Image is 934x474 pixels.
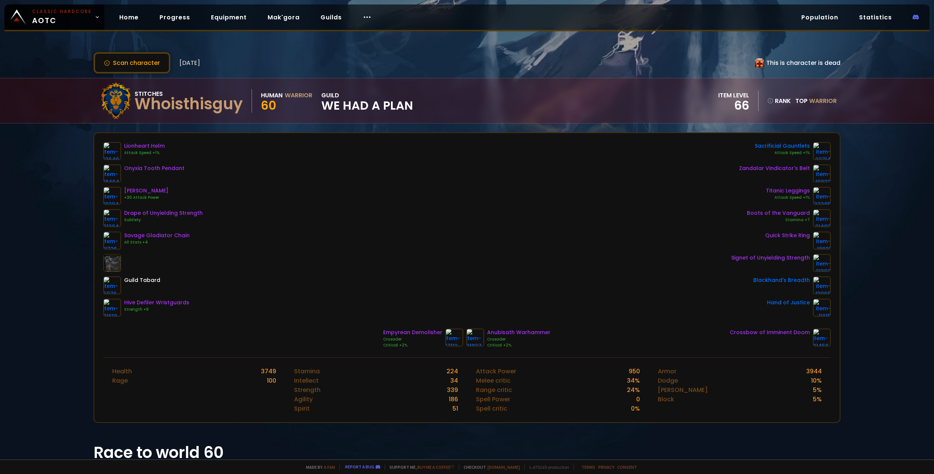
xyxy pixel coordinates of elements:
div: Crossbow of Imminent Doom [730,329,810,336]
div: Crusader [383,336,442,342]
a: Statistics [853,10,898,25]
div: Hive Defiler Wristguards [124,299,189,307]
button: Scan character [94,52,170,73]
img: item-21493 [813,209,831,227]
div: 24 % [627,385,640,395]
img: item-11726 [103,232,121,249]
div: 5 % [813,385,822,395]
img: item-17112 [445,329,463,346]
div: 100 [267,376,276,385]
div: All Stats +4 [124,239,190,245]
img: item-11815 [813,299,831,317]
div: Intellect [294,376,319,385]
div: 10 % [811,376,822,385]
div: Stamina +7 [747,217,810,223]
div: This is character is dead [755,58,840,68]
a: Home [113,10,145,25]
span: We Had a Plan [321,100,413,111]
div: Attack Power [476,367,516,376]
div: 5 % [813,395,822,404]
div: Signet of Unyielding Strength [731,254,810,262]
div: 3944 [806,367,822,376]
div: 0 [636,395,640,404]
a: a fan [324,464,335,470]
img: item-18404 [103,164,121,182]
div: Rage [112,376,128,385]
div: 0 % [631,404,640,413]
img: item-21394 [103,209,121,227]
div: 34 % [627,376,640,385]
a: Progress [154,10,196,25]
div: Armor [658,367,676,376]
div: Spirit [294,404,310,413]
a: [DOMAIN_NAME] [487,464,520,470]
h1: Race to world 60 [94,441,841,464]
span: Support me, [385,464,454,470]
div: Range critic [476,385,512,395]
img: item-19823 [813,164,831,182]
img: item-22714 [813,142,831,160]
img: item-18821 [813,232,831,249]
div: Crusader [487,336,550,342]
div: 186 [449,395,458,404]
div: 51 [452,404,458,413]
div: Titanic Leggings [766,187,810,195]
a: Population [795,10,844,25]
div: Zandalar Vindicator's Belt [739,164,810,172]
span: 60 [261,97,276,114]
a: Buy me a coffee [417,464,454,470]
div: 339 [447,385,458,395]
img: item-21393 [813,254,831,272]
div: Hand of Justice [767,299,810,307]
div: Strength [294,385,321,395]
div: Drape of Unyielding Strength [124,209,203,217]
div: 66 [718,100,749,111]
img: item-21459 [813,329,831,346]
img: item-21618 [103,299,121,317]
a: Equipment [205,10,253,25]
div: Onyxia Tooth Pendant [124,164,184,172]
img: item-12640 [103,142,121,160]
div: Health [112,367,132,376]
a: Mak'gora [262,10,306,25]
div: Strength +9 [124,307,189,313]
div: Melee critic [476,376,511,385]
img: item-21837 [466,329,484,346]
div: Savage Gladiator Chain [124,232,190,239]
div: Attack Speed +1% [124,150,165,156]
div: Stitches [135,89,243,98]
div: Dodge [658,376,678,385]
div: Guild Tabard [124,276,160,284]
div: Block [658,395,674,404]
div: 34 [450,376,458,385]
div: Spell critic [476,404,507,413]
span: v. d752d5 - production [524,464,569,470]
small: Classic Hardcore [32,8,92,15]
div: Agility [294,395,313,404]
div: Human [261,91,283,100]
div: 950 [629,367,640,376]
div: Top [795,96,837,106]
div: guild [321,91,413,111]
div: [PERSON_NAME] [124,187,168,195]
div: Empyrean Demolisher [383,329,442,336]
a: Consent [617,464,637,470]
span: Checkout [459,464,520,470]
span: Warrior [809,97,837,105]
a: Report a bug [345,464,374,470]
span: AOTC [32,8,92,26]
div: +30 Attack Power [124,195,168,201]
img: item-19394 [103,187,121,205]
div: 224 [447,367,458,376]
img: item-13965 [813,276,831,294]
div: Anubisath Warhammer [487,329,550,336]
div: Boots of the Vanguard [747,209,810,217]
a: Terms [581,464,595,470]
div: Warrior [285,91,312,100]
img: item-5976 [103,276,121,294]
div: Attack Speed +1% [766,195,810,201]
div: Spell Power [476,395,510,404]
span: Made by [302,464,335,470]
div: Subtlety [124,217,203,223]
div: item level [718,91,749,100]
